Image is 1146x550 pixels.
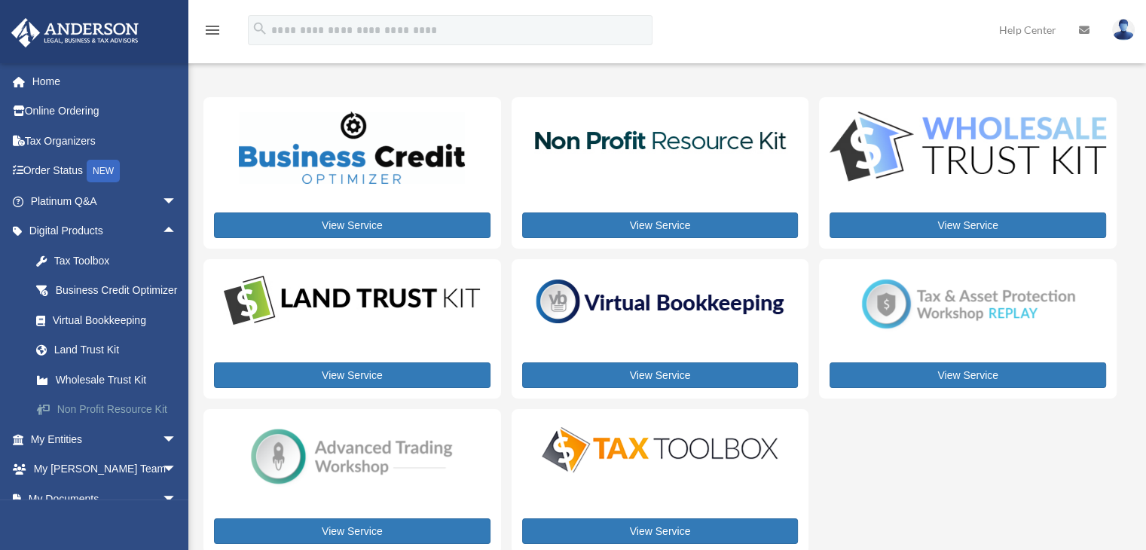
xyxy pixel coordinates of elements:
a: Home [11,66,200,96]
span: arrow_drop_down [162,454,192,485]
div: Land Trust Kit [53,341,181,359]
a: View Service [522,518,799,544]
span: arrow_drop_up [162,216,192,247]
a: Wholesale Trust Kit [21,365,200,395]
a: Business Credit Optimizer [21,276,200,306]
a: Order StatusNEW [11,156,200,187]
a: View Service [214,362,490,388]
div: Wholesale Trust Kit [53,371,181,390]
span: arrow_drop_down [162,484,192,515]
a: My Documentsarrow_drop_down [11,484,200,514]
a: Non Profit Resource Kit [21,395,200,425]
a: View Service [214,518,490,544]
a: My [PERSON_NAME] Teamarrow_drop_down [11,454,200,484]
div: Virtual Bookkeeping [53,311,181,330]
a: View Service [830,362,1106,388]
a: Online Ordering [11,96,200,127]
div: Business Credit Optimizer [53,281,181,300]
i: search [252,20,268,37]
div: NEW [87,160,120,182]
a: View Service [522,362,799,388]
a: Tax Toolbox [21,246,200,276]
a: menu [203,26,222,39]
a: My Entitiesarrow_drop_down [11,424,200,454]
a: View Service [522,212,799,238]
a: Land Trust Kit [21,335,200,365]
a: Tax Organizers [11,126,200,156]
i: menu [203,21,222,39]
a: Virtual Bookkeeping [21,305,200,335]
div: Tax Toolbox [53,252,181,270]
span: arrow_drop_down [162,424,192,455]
img: User Pic [1112,19,1135,41]
span: arrow_drop_down [162,186,192,217]
a: Platinum Q&Aarrow_drop_down [11,186,200,216]
a: View Service [214,212,490,238]
a: View Service [830,212,1106,238]
img: Anderson Advisors Platinum Portal [7,18,143,47]
a: Digital Productsarrow_drop_up [11,216,200,246]
div: Non Profit Resource Kit [53,400,181,419]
